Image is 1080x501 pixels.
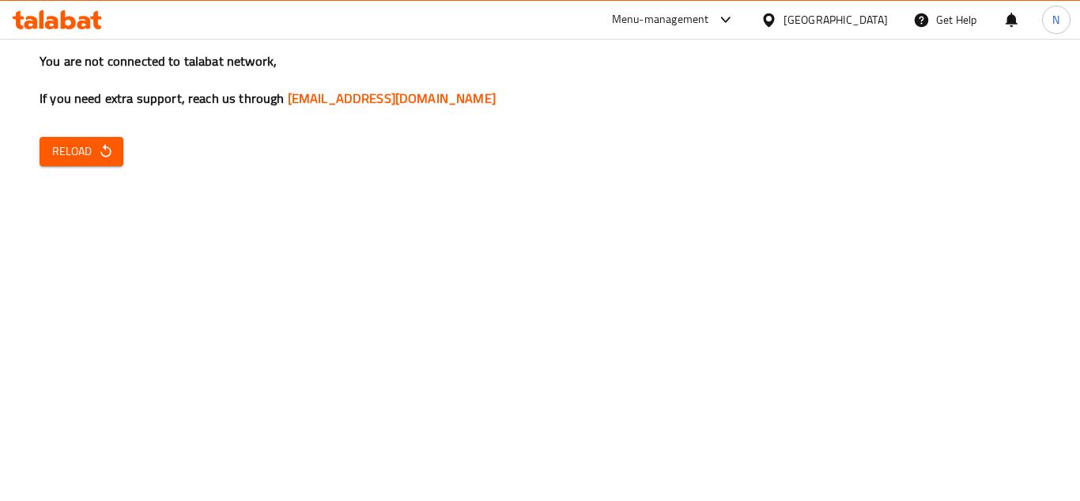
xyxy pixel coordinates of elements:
span: Reload [52,142,111,161]
h3: You are not connected to talabat network, If you need extra support, reach us through [40,52,1040,108]
span: N [1052,11,1059,28]
div: Menu-management [612,10,709,29]
div: [GEOGRAPHIC_DATA] [784,11,888,28]
button: Reload [40,137,123,166]
a: [EMAIL_ADDRESS][DOMAIN_NAME] [288,86,496,110]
